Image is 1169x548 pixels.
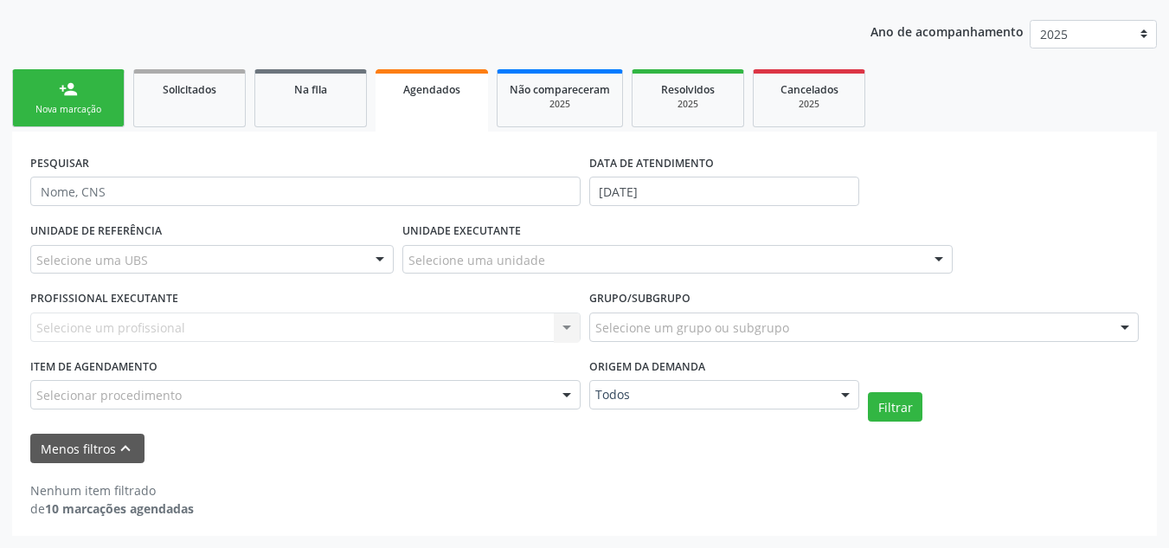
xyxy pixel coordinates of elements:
label: Grupo/Subgrupo [589,286,690,313]
label: UNIDADE EXECUTANTE [402,218,521,245]
input: Selecione um intervalo [589,177,860,206]
div: 2025 [510,98,610,111]
span: Todos [595,386,825,403]
span: Selecione uma unidade [408,251,545,269]
div: person_add [59,80,78,99]
button: Menos filtroskeyboard_arrow_up [30,434,145,464]
label: Origem da demanda [589,354,705,381]
label: PROFISSIONAL EXECUTANTE [30,286,178,313]
div: Nenhum item filtrado [30,481,194,500]
strong: 10 marcações agendadas [45,500,194,517]
span: Agendados [403,82,460,97]
span: Selecione uma UBS [36,251,148,269]
div: de [30,500,194,518]
span: Cancelados [780,82,838,97]
span: Na fila [294,82,327,97]
div: 2025 [766,98,852,111]
p: Ano de acompanhamento [870,20,1024,42]
label: Item de agendamento [30,354,157,381]
span: Selecione um grupo ou subgrupo [595,319,789,337]
span: Solicitados [163,82,216,97]
button: Filtrar [868,392,922,422]
label: PESQUISAR [30,150,89,177]
i: keyboard_arrow_up [116,439,135,458]
label: DATA DE ATENDIMENTO [589,150,714,177]
label: UNIDADE DE REFERÊNCIA [30,218,162,245]
span: Não compareceram [510,82,610,97]
div: Nova marcação [25,103,112,116]
input: Nome, CNS [30,177,581,206]
span: Resolvidos [661,82,715,97]
div: 2025 [645,98,731,111]
span: Selecionar procedimento [36,386,182,404]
